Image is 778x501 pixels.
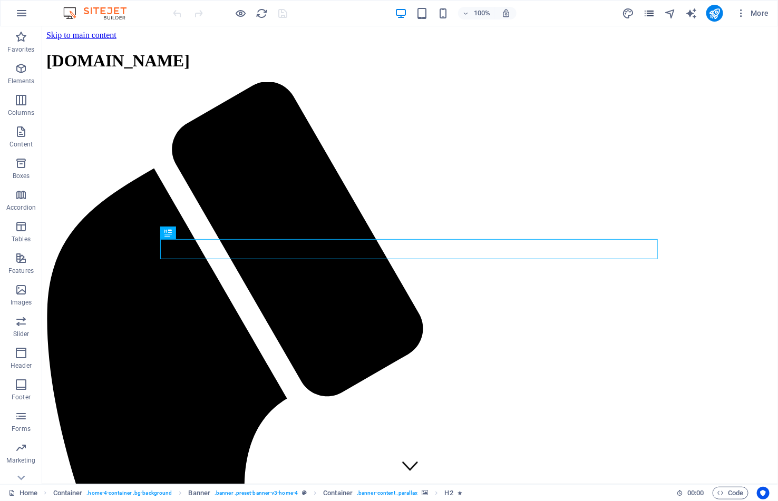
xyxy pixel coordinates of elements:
[61,7,140,19] img: Editor Logo
[256,7,268,19] button: reload
[189,487,211,499] span: Click to select. Double-click to edit
[664,7,676,19] i: Navigator
[323,487,353,499] span: Click to select. Double-click to edit
[9,140,33,149] p: Content
[695,489,696,497] span: :
[458,490,462,496] i: Element contains an animation
[235,7,247,19] button: Click here to leave preview mode and continue editing
[445,487,453,499] span: Click to select. Double-click to edit
[732,5,773,22] button: More
[8,487,37,499] a: Click to cancel selection. Double-click to open Pages
[86,487,172,499] span: . home-4-container .bg-background
[676,487,704,499] h6: Session time
[622,7,634,19] i: Design (Ctrl+Alt+Y)
[11,298,32,307] p: Images
[474,7,491,19] h6: 100%
[13,330,30,338] p: Slider
[8,267,34,275] p: Features
[215,487,298,499] span: . banner .preset-banner-v3-home-4
[12,425,31,433] p: Forms
[8,109,34,117] p: Columns
[685,7,698,19] button: text_generator
[501,8,511,18] i: On resize automatically adjust zoom level to fit chosen device.
[53,487,462,499] nav: breadcrumb
[6,456,35,465] p: Marketing
[12,393,31,401] p: Footer
[4,4,74,13] a: Skip to main content
[7,45,34,54] p: Favorites
[8,77,35,85] p: Elements
[713,487,748,499] button: Code
[458,7,495,19] button: 100%
[13,172,30,180] p: Boxes
[357,487,417,499] span: . banner-content .parallax
[717,487,744,499] span: Code
[302,490,307,496] i: This element is a customizable preset
[643,7,656,19] button: pages
[757,487,770,499] button: Usercentrics
[12,235,31,243] p: Tables
[706,5,723,22] button: publish
[622,7,635,19] button: design
[422,490,429,496] i: This element contains a background
[6,203,36,212] p: Accordion
[643,7,655,19] i: Pages (Ctrl+Alt+S)
[664,7,677,19] button: navigator
[53,487,83,499] span: Click to select. Double-click to edit
[736,8,769,18] span: More
[256,7,268,19] i: Reload page
[685,7,697,19] i: AI Writer
[687,487,704,499] span: 00 00
[11,361,32,370] p: Header
[708,7,721,19] i: Publish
